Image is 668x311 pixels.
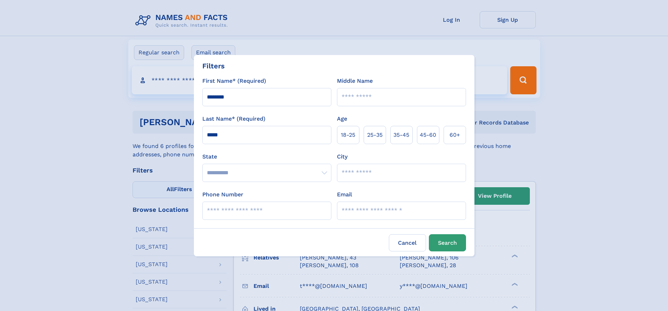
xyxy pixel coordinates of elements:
span: 45‑60 [420,131,436,139]
button: Search [429,234,466,251]
label: Last Name* (Required) [202,115,265,123]
span: 25‑35 [367,131,383,139]
span: 60+ [450,131,460,139]
span: 18‑25 [341,131,355,139]
label: Email [337,190,352,199]
label: Middle Name [337,77,373,85]
div: Filters [202,61,225,71]
span: 35‑45 [393,131,409,139]
label: City [337,153,348,161]
label: State [202,153,331,161]
label: Age [337,115,347,123]
label: Cancel [389,234,426,251]
label: First Name* (Required) [202,77,266,85]
label: Phone Number [202,190,243,199]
